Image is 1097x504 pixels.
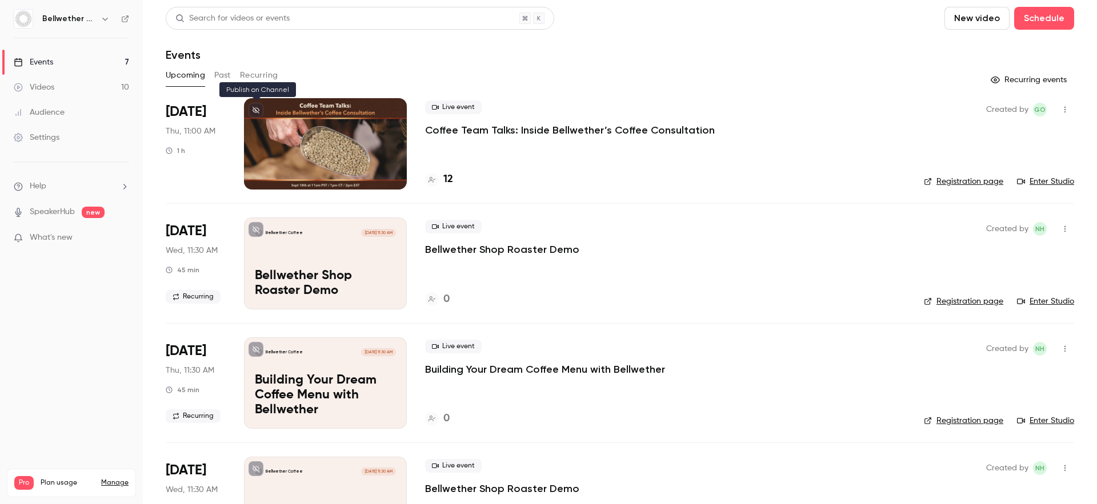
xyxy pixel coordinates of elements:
button: Recurring [240,66,278,84]
a: Building Your Dream Coffee Menu with Bellwether Bellwether Coffee[DATE] 11:30 AMBuilding Your Dre... [244,337,407,429]
a: Enter Studio [1017,296,1074,307]
a: Bellwether Shop Roaster Demo [425,482,579,495]
span: Thu, 11:00 AM [166,126,215,137]
iframe: Noticeable Trigger [115,233,129,243]
a: 0 [425,292,450,307]
span: Live event [425,100,482,114]
a: Coffee Team Talks: Inside Bellwether’s Coffee Consultation [425,123,715,137]
span: Nick Heustis [1033,222,1047,236]
div: Sep 18 Thu, 11:00 AM (America/Los Angeles) [166,98,226,189]
span: Plan usage [41,478,94,487]
span: Recurring [166,290,221,304]
a: 0 [425,411,450,426]
span: Nick Heustis [1033,342,1047,356]
span: [DATE] 11:30 AM [361,348,395,356]
span: Recurring [166,409,221,423]
img: Bellwether Coffee [14,10,33,28]
div: Search for videos or events [175,13,290,25]
p: Bellwether Coffee [266,230,303,236]
a: 12 [425,172,453,187]
a: SpeakerHub [30,206,75,218]
a: Manage [101,478,129,487]
span: GO [1034,103,1046,116]
button: Recurring events [986,71,1074,89]
span: What's new [30,232,73,244]
a: Registration page [924,296,1003,307]
span: Created by [986,461,1028,475]
span: [DATE] [166,103,206,121]
span: Help [30,180,46,192]
span: Live event [425,459,482,473]
div: Events [14,57,53,68]
span: NH [1035,342,1044,356]
p: Building Your Dream Coffee Menu with Bellwether [255,373,396,417]
span: [DATE] 11:30 AM [361,229,395,237]
span: [DATE] [166,222,206,240]
h4: 12 [443,172,453,187]
h1: Events [166,48,201,62]
a: Bellwether Shop Roaster Demo [425,243,579,256]
span: NH [1035,222,1044,236]
div: 45 min [166,385,199,394]
span: Wed, 11:30 AM [166,484,218,495]
span: Gabrielle Oliveira [1033,103,1047,116]
div: Videos [14,82,54,93]
p: Bellwether Shop Roaster Demo [255,269,396,299]
p: Bellwether Coffee [266,349,303,355]
a: Building Your Dream Coffee Menu with Bellwether [425,362,665,376]
span: Created by [986,103,1028,116]
h4: 0 [443,411,450,426]
span: Created by [986,342,1028,356]
button: New video [944,7,1010,30]
span: Wed, 11:30 AM [166,245,218,256]
span: Pro [14,476,34,490]
button: Upcoming [166,66,205,84]
li: help-dropdown-opener [14,180,129,192]
span: Live event [425,340,482,353]
a: Registration page [924,176,1003,187]
div: Oct 1 Wed, 11:30 AM (America/Los Angeles) [166,217,226,309]
button: Schedule [1014,7,1074,30]
a: Registration page [924,415,1003,426]
span: Created by [986,222,1028,236]
span: new [82,207,105,218]
div: 45 min [166,265,199,275]
button: Past [214,66,231,84]
div: 1 h [166,146,185,155]
span: [DATE] [166,342,206,360]
span: Thu, 11:30 AM [166,365,214,376]
span: NH [1035,461,1044,475]
span: Nick Heustis [1033,461,1047,475]
a: Enter Studio [1017,415,1074,426]
span: [DATE] 11:30 AM [361,467,395,475]
p: Bellwether Coffee [266,469,303,474]
span: [DATE] [166,461,206,479]
div: Oct 16 Thu, 11:30 AM (America/Los Angeles) [166,337,226,429]
div: Settings [14,132,59,143]
h6: Bellwether Coffee [42,13,96,25]
span: Live event [425,220,482,233]
a: Bellwether Shop Roaster Demo Bellwether Coffee[DATE] 11:30 AMBellwether Shop Roaster Demo [244,217,407,309]
a: Enter Studio [1017,176,1074,187]
div: Audience [14,107,65,118]
h4: 0 [443,292,450,307]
